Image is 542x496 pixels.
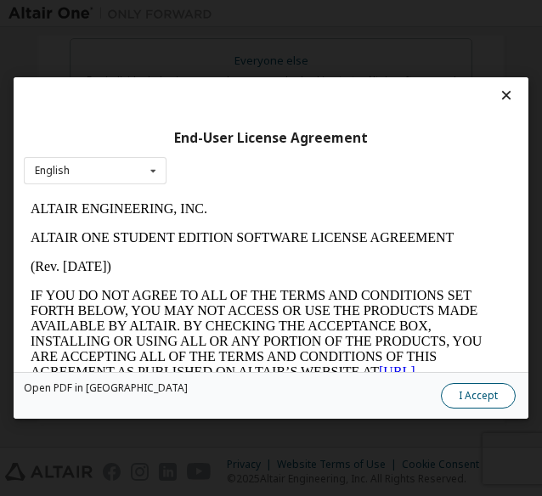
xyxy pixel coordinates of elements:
[35,166,70,176] div: English
[7,36,488,51] p: ALTAIR ONE STUDENT EDITION SOFTWARE LICENSE AGREEMENT
[24,383,188,393] a: Open PDF in [GEOGRAPHIC_DATA]
[24,130,518,147] div: End-User License Agreement
[7,65,488,80] p: (Rev. [DATE])
[7,170,392,200] a: [URL][DOMAIN_NAME]
[7,93,488,338] p: IF YOU DO NOT AGREE TO ALL OF THE TERMS AND CONDITIONS SET FORTH BELOW, YOU MAY NOT ACCESS OR USE...
[441,383,516,409] button: I Accept
[7,7,488,22] p: ALTAIR ENGINEERING, INC.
